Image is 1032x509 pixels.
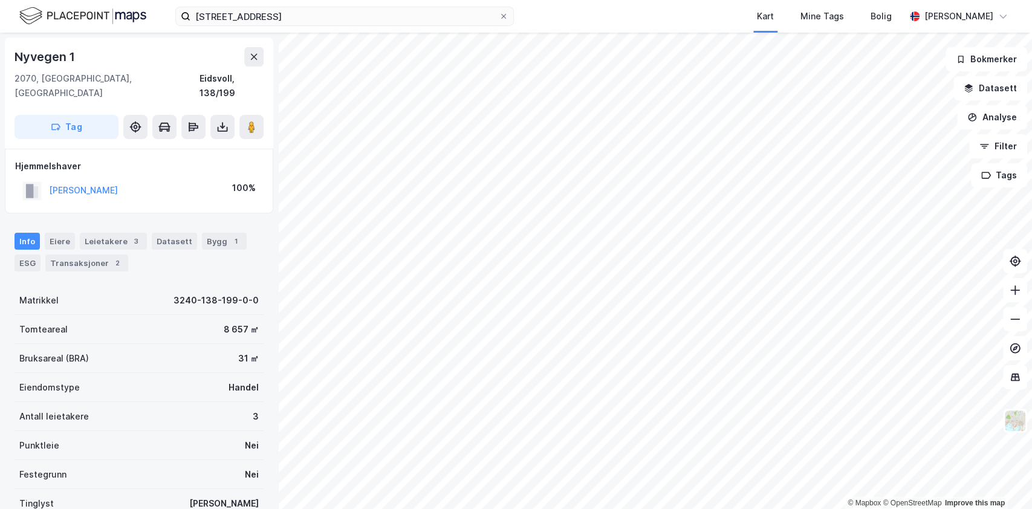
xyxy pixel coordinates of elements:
iframe: Chat Widget [972,451,1032,509]
div: 1 [230,235,242,247]
div: Leietakere [80,233,147,250]
div: Nei [245,467,259,482]
div: Datasett [152,233,197,250]
div: [PERSON_NAME] [924,9,993,24]
div: 2 [111,257,123,269]
div: Mine Tags [800,9,844,24]
div: 3 [253,409,259,424]
div: Hjemmelshaver [15,159,263,173]
button: Bokmerker [946,47,1027,71]
div: Kontrollprogram for chat [972,451,1032,509]
input: Søk på adresse, matrikkel, gårdeiere, leietakere eller personer [190,7,499,25]
div: Nyvegen 1 [15,47,77,66]
div: Matrikkel [19,293,59,308]
button: Filter [969,134,1027,158]
div: 31 ㎡ [238,351,259,366]
div: Bolig [871,9,892,24]
button: Tags [971,163,1027,187]
img: logo.f888ab2527a4732fd821a326f86c7f29.svg [19,5,146,27]
div: Nei [245,438,259,453]
div: 8 657 ㎡ [224,322,259,337]
div: Handel [229,380,259,395]
div: Festegrunn [19,467,67,482]
a: Improve this map [945,499,1005,507]
a: OpenStreetMap [883,499,941,507]
div: Kart [757,9,774,24]
div: 2070, [GEOGRAPHIC_DATA], [GEOGRAPHIC_DATA] [15,71,199,100]
button: Analyse [957,105,1027,129]
div: Bygg [202,233,247,250]
div: Eiendomstype [19,380,80,395]
button: Tag [15,115,118,139]
div: Eidsvoll, 138/199 [199,71,264,100]
div: 100% [232,181,256,195]
img: Z [1004,409,1027,432]
div: ESG [15,254,41,271]
div: 3240-138-199-0-0 [174,293,259,308]
div: Transaksjoner [45,254,128,271]
div: Tomteareal [19,322,68,337]
div: Info [15,233,40,250]
button: Datasett [953,76,1027,100]
div: Antall leietakere [19,409,89,424]
div: Punktleie [19,438,59,453]
div: Eiere [45,233,75,250]
div: Bruksareal (BRA) [19,351,89,366]
div: 3 [130,235,142,247]
a: Mapbox [848,499,881,507]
